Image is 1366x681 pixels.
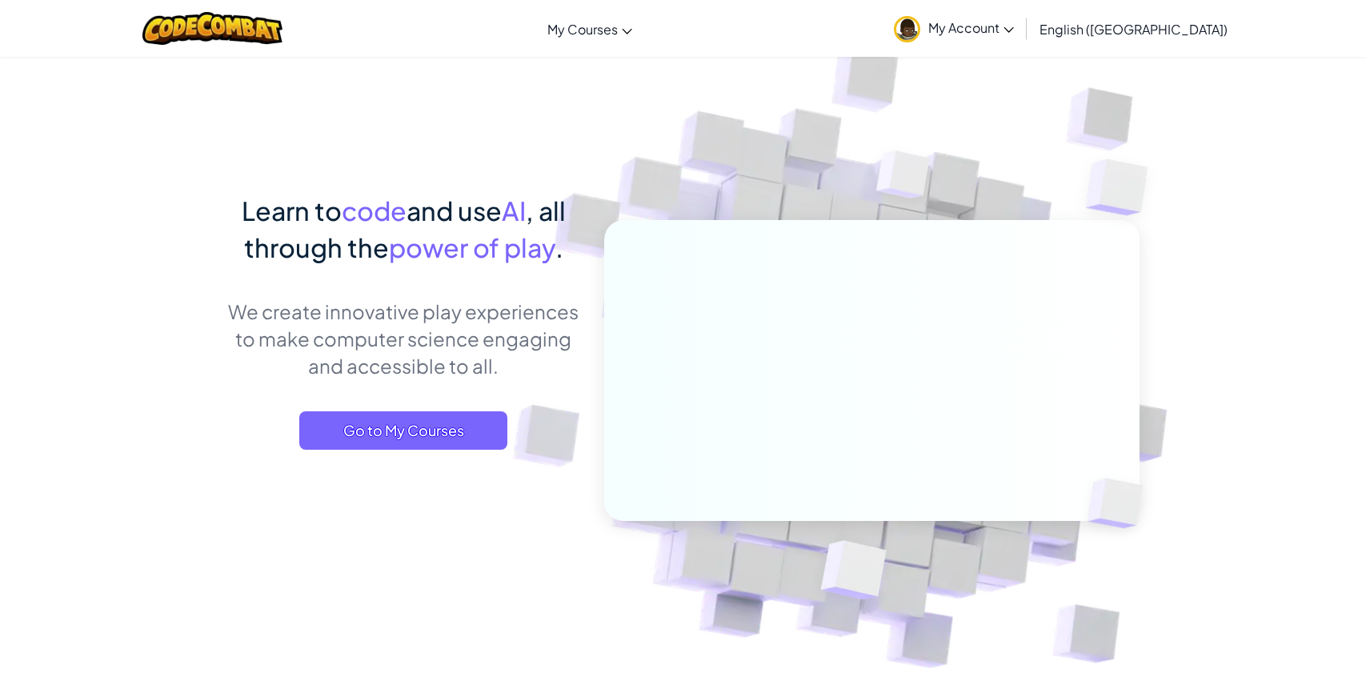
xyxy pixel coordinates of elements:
[1032,7,1236,50] a: English ([GEOGRAPHIC_DATA])
[407,194,502,226] span: and use
[547,21,618,38] span: My Courses
[894,16,920,42] img: avatar
[1054,120,1192,255] img: Overlap cubes
[242,194,342,226] span: Learn to
[342,194,407,226] span: code
[1060,445,1180,562] img: Overlap cubes
[142,12,282,45] img: CodeCombat logo
[299,411,507,450] a: Go to My Courses
[227,298,580,379] p: We create innovative play experiences to make computer science engaging and accessible to all.
[389,231,555,263] span: power of play
[781,507,924,639] img: Overlap cubes
[846,119,961,238] img: Overlap cubes
[928,19,1014,36] span: My Account
[502,194,526,226] span: AI
[1040,21,1228,38] span: English ([GEOGRAPHIC_DATA])
[539,7,640,50] a: My Courses
[886,3,1022,54] a: My Account
[555,231,563,263] span: .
